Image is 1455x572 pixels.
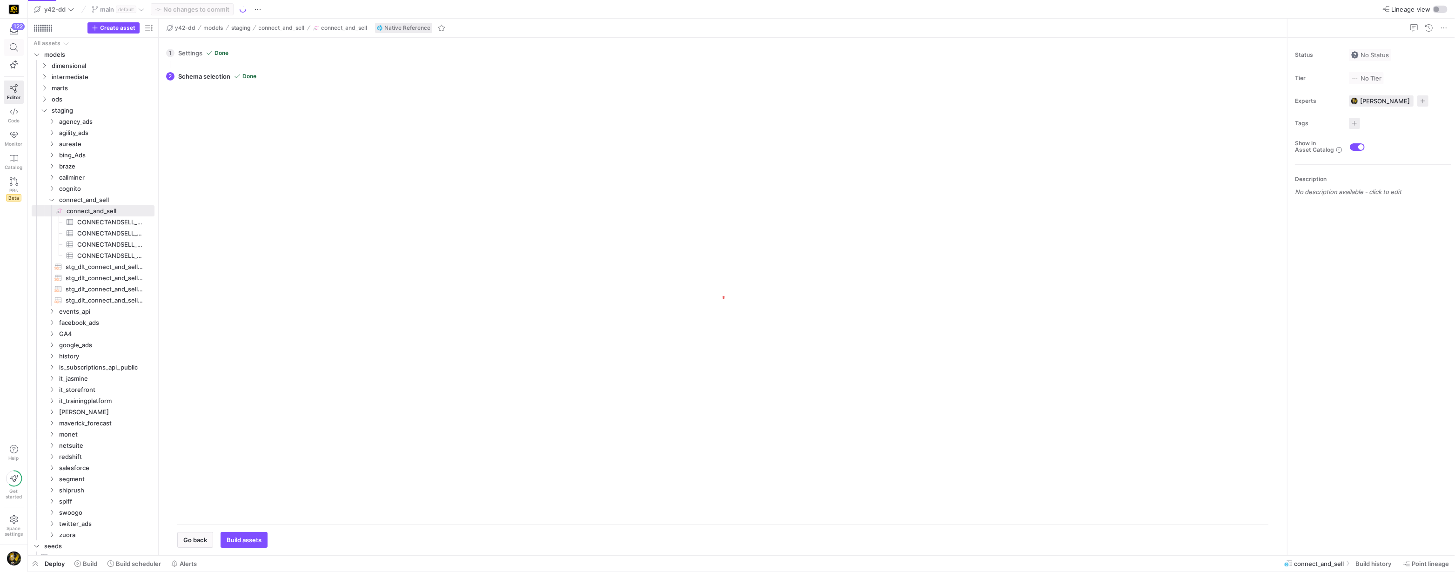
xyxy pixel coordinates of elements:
[32,239,154,250] a: CONNECTANDSELL_LISTS​​​​​​​​​
[4,104,24,127] a: Code
[32,49,154,60] div: Press SPACE to select this row.
[1349,49,1391,61] button: No statusNo Status
[67,206,153,216] span: connect_and_sell​​​​​​​​
[1295,140,1334,153] span: Show in Asset Catalog
[32,507,154,518] div: Press SPACE to select this row.
[32,71,154,82] div: Press SPACE to select this row.
[59,451,153,462] span: redshift
[4,81,24,104] a: Editor
[59,530,153,540] span: zuora
[1391,6,1431,13] span: Lineage view
[32,250,154,261] div: Press SPACE to select this row.
[1399,556,1453,572] button: Point lineage
[59,150,153,161] span: bing_Ads
[100,25,135,31] span: Create asset
[59,474,153,485] span: segment
[32,127,154,138] div: Press SPACE to select this row.
[32,485,154,496] div: Press SPACE to select this row.
[59,496,153,507] span: spiff
[1351,74,1381,82] span: No Tier
[4,174,24,205] a: PRsBeta
[384,25,430,31] span: Native Reference
[52,61,153,71] span: dimensional
[52,94,153,105] span: ods
[8,455,20,461] span: Help
[59,407,153,417] span: [PERSON_NAME]
[59,139,153,149] span: aureate
[32,295,154,306] div: Press SPACE to select this row.
[77,250,144,261] span: CONNECTANDSELL_USERS​​​​​​​​​
[44,541,153,552] span: seeds
[32,149,154,161] div: Press SPACE to select this row.
[44,49,153,60] span: models
[5,141,23,147] span: Monitor
[66,284,144,295] span: stg_dlt_connect_and_sell_LISTS​​​​​​​​​​
[32,205,154,216] div: Press SPACE to select this row.
[1412,560,1449,567] span: Point lineage
[204,25,223,31] span: models
[1295,176,1451,182] p: Description
[716,295,730,309] img: logo.gif
[32,216,154,228] a: CONNECTANDSELL_ATTEMPTS​​​​​​​​​
[32,306,154,317] div: Press SPACE to select this row.
[32,350,154,362] div: Press SPACE to select this row.
[1351,51,1389,59] span: No Status
[180,560,197,567] span: Alerts
[59,351,153,362] span: history
[12,23,25,30] div: 122
[4,22,24,39] button: 122
[83,560,97,567] span: Build
[6,488,22,499] span: Get started
[59,195,153,205] span: connect_and_sell
[32,529,154,540] div: Press SPACE to select this row.
[32,417,154,429] div: Press SPACE to select this row.
[32,3,76,15] button: y42-dd
[66,262,144,272] span: stg_dlt_connect_and_sell_ATTEMPTS​​​​​​​​​​
[10,188,18,193] span: PRs
[59,507,153,518] span: swoogo
[1355,560,1391,567] span: Build history
[45,560,65,567] span: Deploy
[32,272,154,283] a: stg_dlt_connect_and_sell_CONVERSATIONS​​​​​​​​​​
[32,339,154,350] div: Press SPACE to select this row.
[32,272,154,283] div: Press SPACE to select this row.
[32,462,154,473] div: Press SPACE to select this row.
[59,172,153,183] span: callminer
[32,540,154,552] div: Press SPACE to select this row.
[32,228,154,239] a: CONNECTANDSELL_CONVERSATIONS​​​​​​​​​
[227,536,261,544] span: Build assets
[310,22,369,34] button: connect_and_sell
[32,496,154,507] div: Press SPACE to select this row.
[32,60,154,71] div: Press SPACE to select this row.
[1351,74,1359,82] img: No tier
[52,83,153,94] span: marts
[59,128,153,138] span: agility_ads
[59,183,153,194] span: cognito
[32,205,154,216] a: connect_and_sell​​​​​​​​
[5,164,23,170] span: Catalog
[321,25,367,31] span: connect_and_sell
[59,485,153,496] span: shiprush
[256,22,307,34] button: connect_and_sell
[32,228,154,239] div: Press SPACE to select this row.
[32,552,154,563] a: advertisement_source​​​​​​
[32,194,154,205] div: Press SPACE to select this row.
[1295,98,1341,104] span: Experts
[32,373,154,384] div: Press SPACE to select this row.
[116,560,161,567] span: Build scheduler
[4,511,24,541] a: Spacesettings
[32,283,154,295] a: stg_dlt_connect_and_sell_LISTS​​​​​​​​​​
[59,518,153,529] span: twitter_ads
[7,94,20,100] span: Editor
[32,138,154,149] div: Press SPACE to select this row.
[77,228,144,239] span: CONNECTANDSELL_CONVERSATIONS​​​​​​​​​
[1295,120,1341,127] span: Tags
[1294,560,1344,567] span: connect_and_sell
[5,525,23,537] span: Space settings
[1360,97,1410,105] span: [PERSON_NAME]
[59,429,153,440] span: monet
[221,532,268,548] button: Build assets
[66,295,144,306] span: stg_dlt_connect_and_sell_USERS​​​​​​​​​​
[32,105,154,116] div: Press SPACE to select this row.
[52,72,153,82] span: intermediate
